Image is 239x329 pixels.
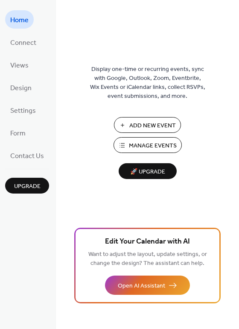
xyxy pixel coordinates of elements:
[5,56,34,74] a: Views
[119,163,177,179] button: 🚀 Upgrade
[10,127,26,140] span: Form
[5,78,37,97] a: Design
[129,121,176,130] span: Add New Event
[129,141,177,150] span: Manage Events
[10,14,29,27] span: Home
[124,166,172,178] span: 🚀 Upgrade
[10,104,36,117] span: Settings
[105,276,190,295] button: Open AI Assistant
[5,33,41,51] a: Connect
[105,236,190,248] span: Edit Your Calendar with AI
[118,282,165,291] span: Open AI Assistant
[90,65,205,101] span: Display one-time or recurring events, sync with Google, Outlook, Zoom, Eventbrite, Wix Events or ...
[5,178,49,194] button: Upgrade
[5,146,49,164] a: Contact Us
[5,101,41,119] a: Settings
[10,36,36,50] span: Connect
[10,59,29,72] span: Views
[14,182,41,191] span: Upgrade
[88,249,207,269] span: Want to adjust the layout, update settings, or change the design? The assistant can help.
[10,150,44,163] span: Contact Us
[114,137,182,153] button: Manage Events
[10,82,32,95] span: Design
[5,123,31,142] a: Form
[114,117,181,133] button: Add New Event
[5,10,34,29] a: Home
